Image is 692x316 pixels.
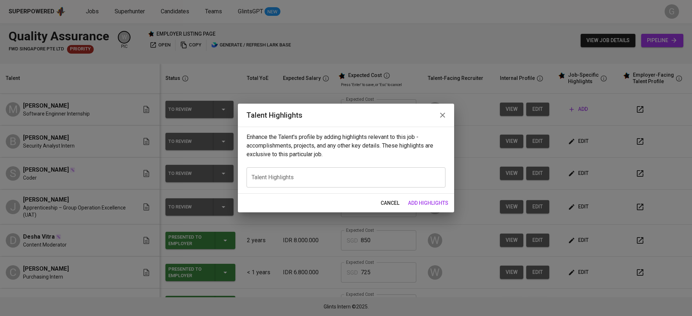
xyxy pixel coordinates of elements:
span: add highlights [408,199,448,208]
span: cancel [381,199,399,208]
button: cancel [378,197,402,210]
h2: Talent Highlights [247,109,445,121]
button: add highlights [405,197,451,210]
p: Enhance the Talent's profile by adding highlights relevant to this job - accomplishments, project... [247,133,445,159]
